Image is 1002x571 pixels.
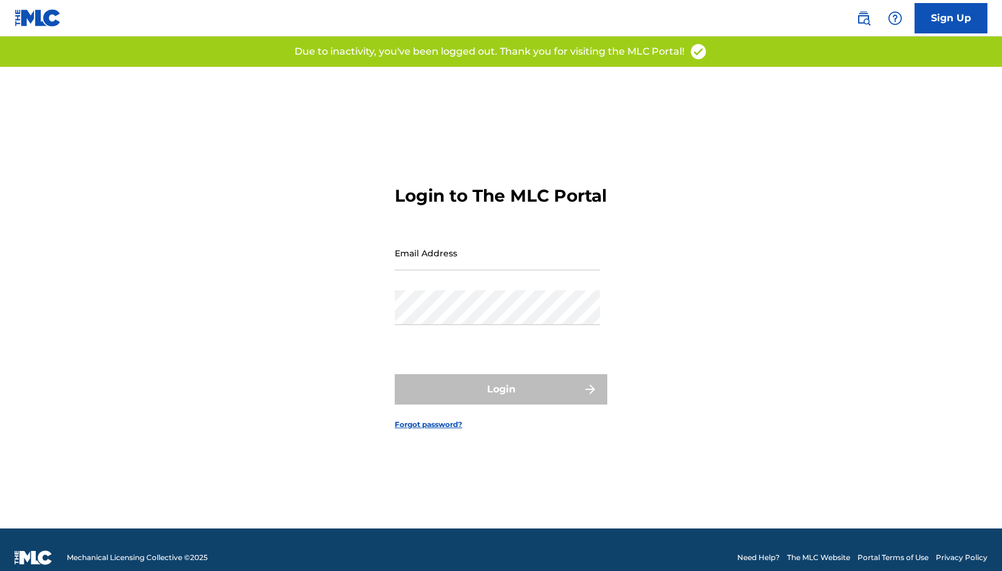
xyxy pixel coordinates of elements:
[395,419,462,430] a: Forgot password?
[15,9,61,27] img: MLC Logo
[851,6,876,30] a: Public Search
[883,6,907,30] div: Help
[915,3,987,33] a: Sign Up
[857,552,929,563] a: Portal Terms of Use
[395,185,607,207] h3: Login to The MLC Portal
[941,513,1002,571] iframe: Chat Widget
[856,11,871,26] img: search
[936,552,987,563] a: Privacy Policy
[689,43,707,61] img: access
[787,552,850,563] a: The MLC Website
[295,44,684,59] p: Due to inactivity, you've been logged out. Thank you for visiting the MLC Portal!
[888,11,902,26] img: help
[15,550,52,565] img: logo
[737,552,780,563] a: Need Help?
[67,552,208,563] span: Mechanical Licensing Collective © 2025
